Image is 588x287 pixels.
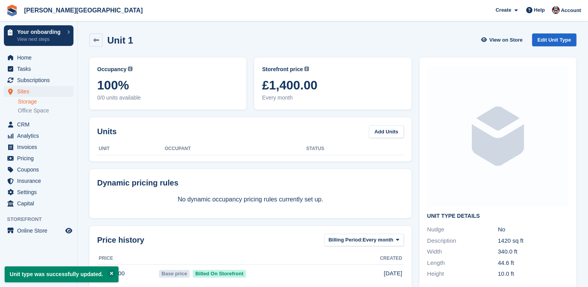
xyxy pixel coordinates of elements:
[4,225,73,236] a: menu
[4,130,73,141] a: menu
[4,142,73,152] a: menu
[4,198,73,209] a: menu
[4,153,73,164] a: menu
[17,75,64,86] span: Subscriptions
[306,143,404,155] th: Status
[480,33,526,46] a: View on Store
[97,65,126,73] span: Occupancy
[18,107,73,114] a: Office Space
[17,225,64,236] span: Online Store
[427,247,498,256] div: Width
[17,175,64,186] span: Insurance
[489,36,523,44] span: View on Store
[128,66,133,71] img: icon-info-grey-7440780725fd019a000dd9b08b2336e03edf1995a4989e88bcd33f0948082b44.svg
[262,94,403,102] span: Every month
[427,213,569,219] h2: Unit Type details
[380,255,402,262] span: Created
[17,198,64,209] span: Capital
[17,130,64,141] span: Analytics
[427,225,498,234] div: Nudge
[5,266,119,282] p: Unit type was successfully updated.
[427,269,498,278] div: Height
[159,270,190,278] span: Base price
[17,36,63,43] p: View next steps
[384,269,402,278] span: [DATE]
[97,94,239,102] span: 0/0 units available
[561,7,581,14] span: Account
[17,164,64,175] span: Coupons
[17,63,64,74] span: Tasks
[97,78,239,92] span: 100%
[498,269,569,278] div: 10.0 ft
[64,226,73,235] a: Preview store
[97,234,144,246] span: Price history
[4,175,73,186] a: menu
[498,225,569,234] div: No
[18,98,73,105] a: Storage
[496,6,511,14] span: Create
[4,52,73,63] a: menu
[97,265,157,282] td: £1,400.00
[427,236,498,245] div: Description
[427,65,569,207] img: blank-unit-type-icon-ffbac7b88ba66c5e286b0e438baccc4b9c83835d4c34f86887a83fc20ec27e7b.svg
[498,247,569,256] div: 340.0 ft
[4,187,73,198] a: menu
[4,86,73,97] a: menu
[17,153,64,164] span: Pricing
[552,6,560,14] img: Rachel Rogers
[6,5,18,16] img: stora-icon-8386f47178a22dfd0bd8f6a31ec36ba5ce8667c1dd55bd0f319d3a0aa187defe.svg
[4,119,73,130] a: menu
[7,215,77,223] span: Storefront
[534,6,545,14] span: Help
[4,25,73,46] a: Your onboarding View next steps
[17,29,63,35] p: Your onboarding
[328,236,363,244] span: Billing Period:
[97,177,404,189] div: Dynamic pricing rules
[21,4,146,17] a: [PERSON_NAME][GEOGRAPHIC_DATA]
[97,126,117,137] h2: Units
[193,270,246,278] span: Billed On Storefront
[498,236,569,245] div: 1420 sq ft
[97,143,165,155] th: Unit
[165,143,306,155] th: Occupant
[324,234,404,247] button: Billing Period: Every month
[107,35,133,45] h2: Unit 1
[4,63,73,74] a: menu
[498,259,569,268] div: 44.6 ft
[97,252,157,265] th: Price
[304,66,309,71] img: icon-info-grey-7440780725fd019a000dd9b08b2336e03edf1995a4989e88bcd33f0948082b44.svg
[17,52,64,63] span: Home
[363,236,393,244] span: Every month
[369,125,403,138] a: Add Units
[97,195,404,204] p: No dynamic occupancy pricing rules currently set up.
[532,33,576,46] a: Edit Unit Type
[17,142,64,152] span: Invoices
[262,65,303,73] span: Storefront price
[4,75,73,86] a: menu
[427,259,498,268] div: Length
[262,78,403,92] span: £1,400.00
[17,86,64,97] span: Sites
[17,119,64,130] span: CRM
[17,187,64,198] span: Settings
[4,164,73,175] a: menu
